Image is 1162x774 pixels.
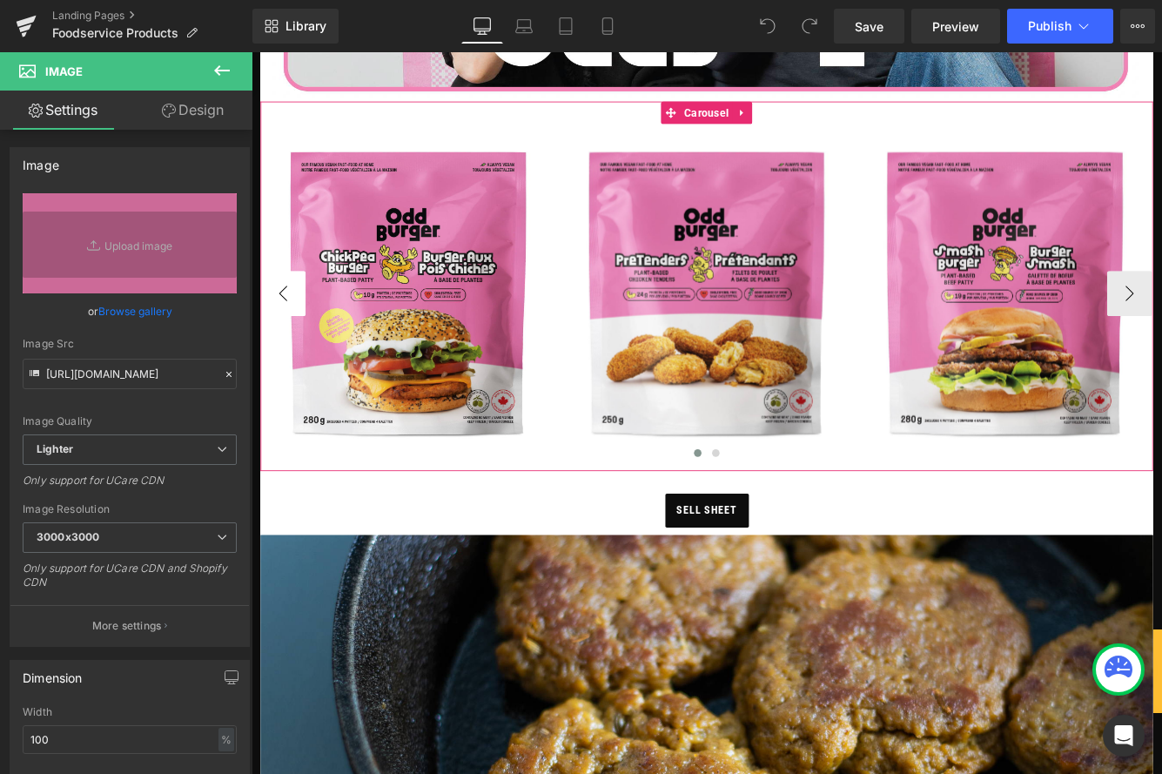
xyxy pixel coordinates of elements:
span: sell sheet [492,510,562,549]
a: sell sheet [479,510,575,549]
button: More [1120,9,1155,44]
span: Library [285,18,326,34]
a: Tablet [545,9,587,44]
a: Laptop [503,9,545,44]
span: Publish [1028,19,1071,33]
div: Only support for UCare CDN and Shopify CDN [23,562,237,601]
button: Redo [792,9,827,44]
a: Preview [911,9,1000,44]
span: Carousel [496,57,556,83]
div: Dimension [23,661,83,685]
button: Undo [750,9,785,44]
div: % [218,728,234,751]
b: Lighter [37,442,73,455]
div: Image Src [23,338,237,350]
button: More settings [10,605,249,646]
a: Browse gallery [98,296,172,326]
div: Only support for UCare CDN [23,474,237,499]
span: Image [45,64,83,78]
div: Open Intercom Messenger [1103,715,1145,757]
div: Width [23,706,237,718]
a: Design [130,91,256,130]
span: Save [855,17,883,36]
a: Desktop [461,9,503,44]
span: Foodservice Products [52,26,178,40]
input: Link [23,359,237,389]
a: Landing Pages [52,9,252,23]
a: Mobile [587,9,628,44]
div: Image Quality [23,415,237,427]
input: auto [23,725,237,754]
div: Image Resolution [23,503,237,515]
div: or [23,302,237,320]
a: ORDER NOW [1030,681,1045,751]
button: Publish [1007,9,1113,44]
p: More settings [92,618,162,634]
b: 3000x3000 [37,530,99,543]
a: Expand / Collapse [557,57,580,83]
a: New Library [252,9,339,44]
span: Preview [932,17,979,36]
div: Image [23,148,59,172]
